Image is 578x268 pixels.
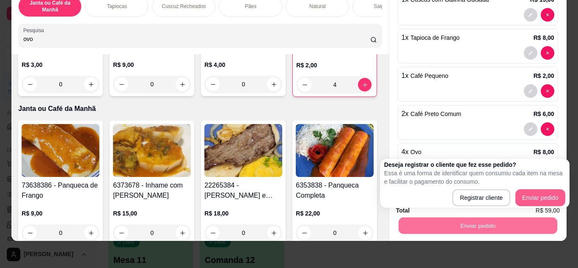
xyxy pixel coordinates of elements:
[524,84,537,98] button: decrease-product-quantity
[402,147,421,157] p: 4 x
[398,218,557,234] button: Enviar pedido
[206,77,220,91] button: decrease-product-quantity
[22,180,99,201] h4: 73638386 - Panqueca de Frango
[296,180,374,201] h4: 6353838 - Panqueca Completa
[402,33,460,43] p: 1 x
[410,111,461,117] span: Café Preto Comum
[296,124,374,177] img: product-image
[396,207,410,214] strong: Total
[524,8,537,22] button: decrease-product-quantity
[18,104,382,114] p: Janta ou Café da Manhã
[107,3,127,10] p: Tapiocas
[524,46,537,60] button: decrease-product-quantity
[309,3,326,10] p: Natural
[410,72,449,79] span: Café Pequeno
[176,77,189,91] button: increase-product-quantity
[384,169,565,186] p: Essa é uma forma de identificar quem consumiu cada item na mesa e facilitar o pagamento do consumo.
[541,84,554,98] button: decrease-product-quantity
[541,46,554,60] button: decrease-product-quantity
[358,226,372,240] button: increase-product-quantity
[23,77,37,91] button: decrease-product-quantity
[204,209,282,218] p: R$ 18,00
[22,61,99,69] p: R$ 3,00
[204,180,282,201] h4: 22265384 - [PERSON_NAME] e Carne de Sol
[113,124,191,177] img: product-image
[22,124,99,177] img: product-image
[162,3,206,10] p: Cuscuz Recheados
[541,8,554,22] button: decrease-product-quantity
[384,160,565,169] h2: Deseja registrar o cliente que fez esse pedido?
[204,61,282,69] p: R$ 4,00
[297,226,311,240] button: decrease-product-quantity
[296,61,373,69] p: R$ 2,00
[534,33,554,42] p: R$ 8,00
[298,78,311,91] button: decrease-product-quantity
[534,148,554,156] p: R$ 8,00
[402,71,449,81] p: 1 x
[534,72,554,80] p: R$ 2,00
[410,149,421,155] span: Ovo
[452,189,510,206] button: Registrar cliente
[245,3,256,10] p: Pães
[113,180,191,201] h4: 6373678 - Inhame com [PERSON_NAME]
[267,226,281,240] button: increase-product-quantity
[402,109,461,119] p: 2 x
[536,206,560,215] span: R$ 59,00
[23,27,47,34] label: Pesquisa
[206,226,220,240] button: decrease-product-quantity
[515,189,565,206] button: Enviar pedido
[113,61,191,69] p: R$ 9,00
[534,110,554,118] p: R$ 6,00
[84,226,98,240] button: increase-product-quantity
[84,77,98,91] button: increase-product-quantity
[176,226,189,240] button: increase-product-quantity
[23,226,37,240] button: decrease-product-quantity
[22,209,99,218] p: R$ 9,00
[410,34,460,41] span: Tapioca de Frango
[374,3,395,10] p: Salgados
[358,78,372,91] button: increase-product-quantity
[113,209,191,218] p: R$ 15,00
[296,209,374,218] p: R$ 22,00
[267,77,281,91] button: increase-product-quantity
[204,124,282,177] img: product-image
[115,226,128,240] button: decrease-product-quantity
[541,122,554,136] button: decrease-product-quantity
[524,122,537,136] button: decrease-product-quantity
[115,77,128,91] button: decrease-product-quantity
[23,35,370,43] input: Pesquisa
